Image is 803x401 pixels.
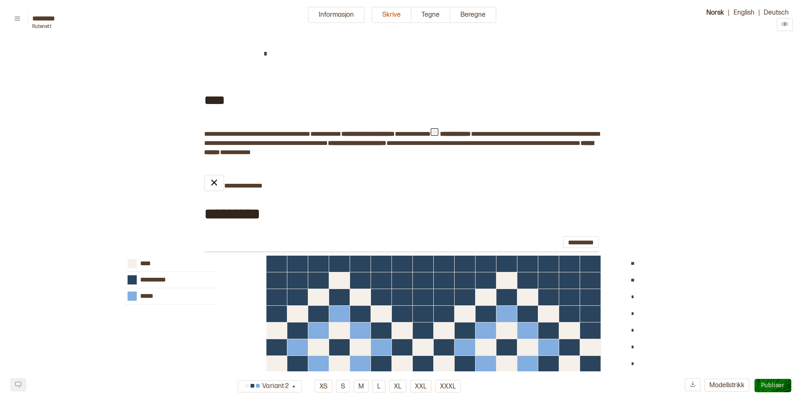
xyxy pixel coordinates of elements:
[371,7,412,31] a: Skrive
[336,380,350,393] button: S
[412,7,450,23] button: Tegne
[353,380,369,393] button: M
[777,18,793,31] button: Preview
[238,380,302,393] button: Variant 2
[777,21,793,29] a: Preview
[435,380,461,393] button: XXXL
[761,382,785,389] span: Publiser
[450,7,496,31] a: Beregne
[754,379,791,392] button: Publiser
[315,380,332,393] button: XS
[688,7,793,31] div: | |
[729,7,759,18] button: English
[450,7,496,23] button: Beregne
[410,380,432,393] button: XXL
[389,380,407,393] button: XL
[412,7,450,31] a: Tegne
[760,7,793,18] button: Deutsch
[704,378,749,392] button: Modellstrikk
[243,380,291,393] div: Variant 2
[702,7,728,18] button: Norsk
[372,380,386,393] button: L
[308,7,365,23] button: Informasjon
[371,7,412,23] button: Skrive
[782,21,788,27] svg: Preview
